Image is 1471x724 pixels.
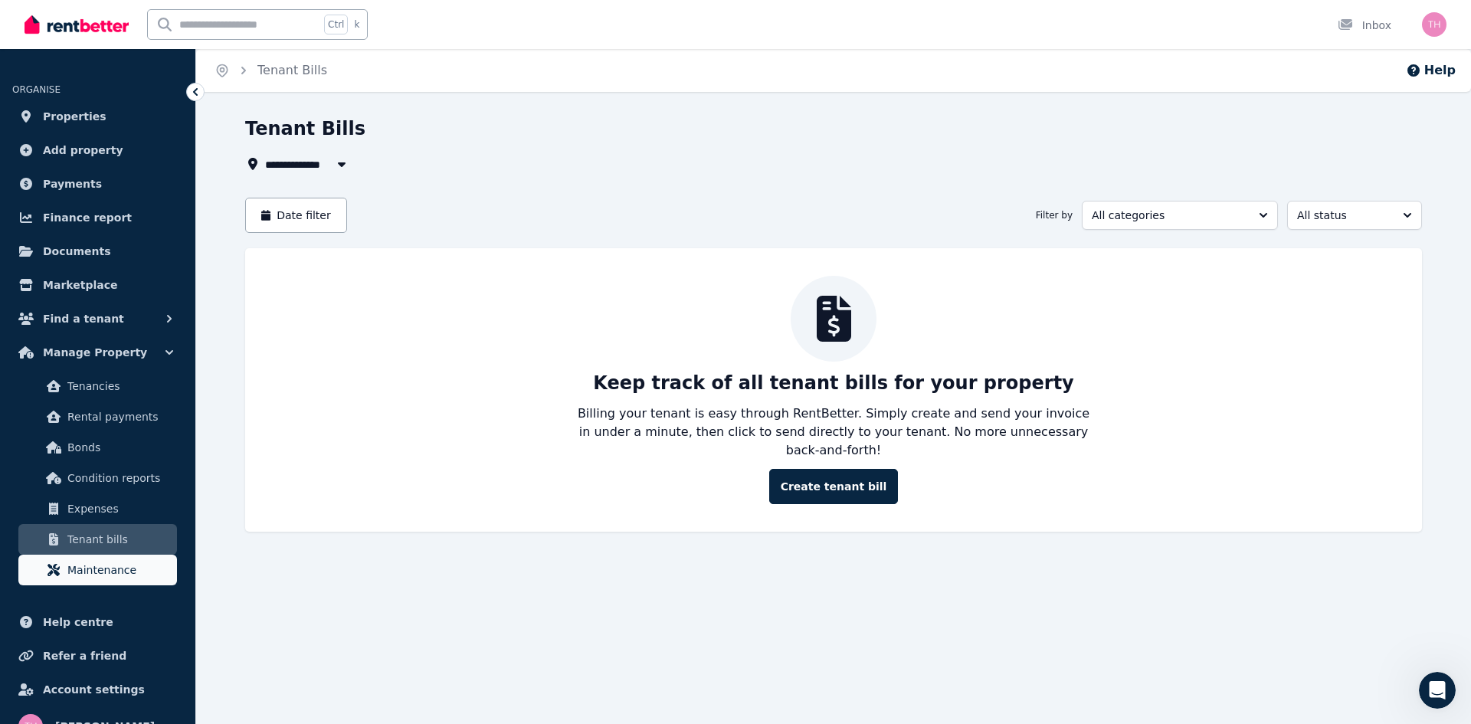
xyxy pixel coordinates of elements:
[54,445,287,476] button: Yes, I have a Lease Agreement in place
[12,674,183,705] a: Account settings
[12,270,294,365] div: The RentBetter Team says…
[269,6,296,34] div: Close
[12,169,183,199] a: Payments
[43,107,106,126] span: Properties
[12,202,183,233] a: Finance report
[67,438,171,457] span: Bonds
[576,405,1091,460] p: Billing your tenant is easy through RentBetter. Simply create and send your invoice in under a mi...
[12,365,294,431] div: The RentBetter Team says…
[18,371,177,401] a: Tenancies
[18,401,177,432] a: Rental payments
[18,432,177,463] a: Bonds
[43,141,123,159] span: Add property
[43,276,117,294] span: Marketplace
[769,469,899,504] button: Create tenant bill
[12,101,183,132] a: Properties
[43,680,145,699] span: Account settings
[25,120,239,165] div: On RentBetter, taking control and managing your property is easier than ever before.
[18,524,177,555] a: Tenant bills
[44,8,68,33] img: Profile image for The RentBetter Team
[12,303,183,334] button: Find a tenant
[593,371,1074,395] p: Keep track of all tenant bills for your property
[1287,201,1422,230] button: All status
[25,13,129,36] img: RentBetter
[1092,208,1247,223] span: All categories
[1422,12,1446,37] img: Tony Huang
[1082,201,1278,230] button: All categories
[1406,61,1456,80] button: Help
[12,270,251,363] div: That's awesome. We have lots of really great features to help you manage your property, lease, pa...
[10,6,39,35] button: go back
[1297,208,1391,223] span: All status
[67,218,282,248] div: I'm a landlord and already have a tenant
[43,208,132,227] span: Finance report
[43,343,147,362] span: Manage Property
[245,116,365,141] h1: Tenant Bills
[25,279,239,354] div: That's awesome. We have lots of really great features to help you manage your property, lease, pa...
[43,242,111,260] span: Documents
[67,561,171,579] span: Maintenance
[12,135,183,165] a: Add property
[25,374,239,404] div: Do you have a Lease Agreement in place or do you need to create one?
[67,469,171,487] span: Condition reports
[12,209,294,270] div: Tony says…
[55,209,294,257] div: I'm a landlord and already have a tenant
[12,84,61,95] span: ORGANISE
[43,175,102,193] span: Payments
[1036,209,1073,221] span: Filter by
[12,88,294,209] div: The RentBetter Team says…
[12,607,183,637] a: Help centre
[12,365,251,413] div: Do you have a Lease Agreement in place or do you need to create one?
[12,270,183,300] a: Marketplace
[257,63,327,77] a: Tenant Bills
[67,377,171,395] span: Tenancies
[196,49,346,92] nav: Breadcrumb
[245,198,347,233] button: Date filter
[12,337,183,368] button: Manage Property
[43,613,113,631] span: Help centre
[43,310,124,328] span: Find a tenant
[18,555,177,585] a: Maintenance
[354,18,359,31] span: k
[67,408,171,426] span: Rental payments
[18,463,177,493] a: Condition reports
[74,15,202,26] h1: The RentBetter Team
[12,88,251,197] div: Hey there 👋 Welcome to RentBetter!On RentBetter, taking control and managing your property is eas...
[67,500,171,518] span: Expenses
[12,640,183,671] a: Refer a friend
[1338,18,1391,33] div: Inbox
[43,647,126,665] span: Refer a friend
[25,97,239,113] div: Hey there 👋 Welcome to RentBetter!
[1419,672,1456,709] iframe: Intercom live chat
[18,493,177,524] a: Expenses
[67,530,171,549] span: Tenant bills
[25,173,239,185] b: What can we help you with [DATE]?
[12,236,183,267] a: Documents
[324,15,348,34] span: Ctrl
[134,483,287,514] button: No, I need to create one
[240,6,269,35] button: Home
